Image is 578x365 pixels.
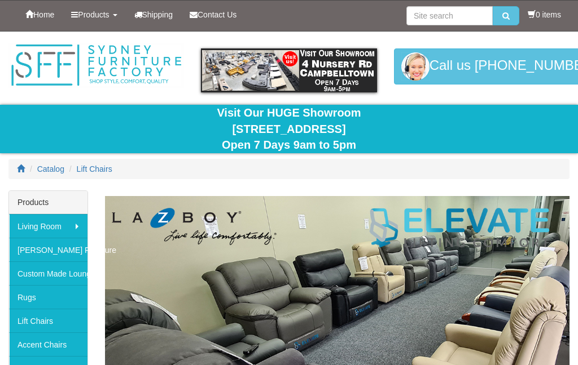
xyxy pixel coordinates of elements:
[37,164,64,173] a: Catalog
[142,10,173,19] span: Shipping
[8,105,570,153] div: Visit Our HUGE Showroom [STREET_ADDRESS] Open 7 Days 9am to 5pm
[9,214,87,238] a: Living Room
[528,9,561,20] li: 0 items
[9,191,87,214] div: Products
[198,10,237,19] span: Contact Us
[17,1,63,29] a: Home
[9,261,87,285] a: Custom Made Lounges
[33,10,54,19] span: Home
[201,48,376,92] img: showroom.gif
[181,1,245,29] a: Contact Us
[63,1,125,29] a: Products
[77,164,112,173] a: Lift Chairs
[9,285,87,309] a: Rugs
[126,1,182,29] a: Shipping
[78,10,109,19] span: Products
[9,332,87,356] a: Accent Chairs
[9,309,87,332] a: Lift Chairs
[8,43,184,88] img: Sydney Furniture Factory
[9,238,87,261] a: [PERSON_NAME] Furniture
[406,6,493,25] input: Site search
